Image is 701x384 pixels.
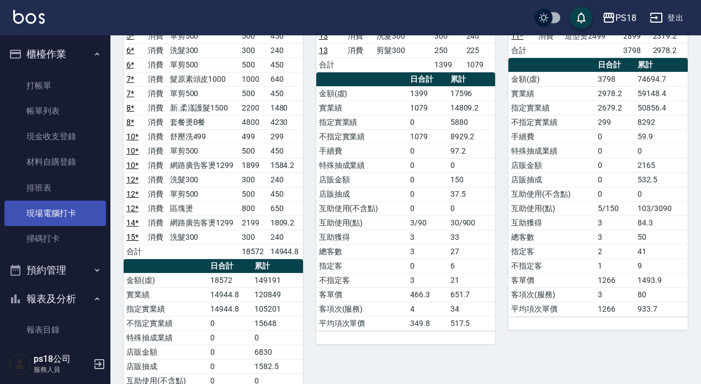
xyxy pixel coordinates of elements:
[345,29,374,43] td: 消費
[635,230,688,244] td: 50
[635,129,688,144] td: 59.9
[407,172,448,187] td: 0
[595,86,635,101] td: 2978.2
[252,287,303,302] td: 120849
[239,215,268,230] td: 2199
[508,144,595,158] td: 特殊抽成業績
[167,43,239,57] td: 洗髮300
[124,330,208,345] td: 特殊抽成業績
[508,101,595,115] td: 指定實業績
[448,201,496,215] td: 0
[239,230,268,244] td: 300
[407,187,448,201] td: 0
[239,86,268,101] td: 500
[124,345,208,359] td: 店販金額
[145,101,167,115] td: 消費
[34,354,90,365] h5: ps18公司
[508,72,595,86] td: 金額(虛)
[167,101,239,115] td: 新.柔漾護髮1500
[448,316,496,330] td: 517.5
[167,115,239,129] td: 套餐燙B餐
[208,330,252,345] td: 0
[508,43,535,57] td: 合計
[268,230,303,244] td: 240
[448,215,496,230] td: 30/900
[316,144,407,158] td: 手續費
[407,316,448,330] td: 349.8
[635,86,688,101] td: 59148.4
[145,187,167,201] td: 消費
[464,57,496,72] td: 1079
[239,158,268,172] td: 1899
[407,215,448,230] td: 3/90
[595,244,635,259] td: 2
[374,29,432,43] td: 洗髮300
[208,345,252,359] td: 0
[635,201,688,215] td: 103/3090
[448,86,496,101] td: 17596
[316,129,407,144] td: 不指定實業績
[208,287,252,302] td: 14944.8
[145,86,167,101] td: 消費
[448,72,496,87] th: 累計
[9,353,31,375] img: Person
[448,273,496,287] td: 21
[615,11,636,25] div: PS18
[268,72,303,86] td: 640
[167,72,239,86] td: 髮原素頭皮1000
[595,72,635,86] td: 3798
[595,172,635,187] td: 0
[508,115,595,129] td: 不指定實業績
[345,43,374,57] td: 消費
[268,57,303,72] td: 450
[316,172,407,187] td: 店販金額
[407,259,448,273] td: 0
[407,230,448,244] td: 3
[124,287,208,302] td: 實業績
[34,365,90,375] p: 服務人員
[239,201,268,215] td: 800
[635,144,688,158] td: 0
[208,273,252,287] td: 18572
[167,172,239,187] td: 洗髮300
[595,115,635,129] td: 299
[239,115,268,129] td: 4800
[650,43,688,57] td: 2978.2
[407,302,448,316] td: 4
[4,149,106,175] a: 材料自購登錄
[432,57,464,72] td: 1399
[508,259,595,273] td: 不指定客
[145,215,167,230] td: 消費
[239,101,268,115] td: 2200
[4,226,106,251] a: 掃碼打卡
[145,158,167,172] td: 消費
[268,43,303,57] td: 240
[595,230,635,244] td: 3
[268,29,303,43] td: 450
[316,259,407,273] td: 指定客
[167,86,239,101] td: 單剪500
[239,43,268,57] td: 300
[268,129,303,144] td: 299
[252,330,303,345] td: 0
[252,316,303,330] td: 15648
[145,201,167,215] td: 消費
[635,273,688,287] td: 1493.9
[316,57,345,72] td: 合計
[508,230,595,244] td: 總客數
[145,129,167,144] td: 消費
[407,287,448,302] td: 466.3
[252,359,303,374] td: 1582.5
[595,287,635,302] td: 3
[316,230,407,244] td: 互助獲得
[239,187,268,201] td: 500
[167,187,239,201] td: 單剪500
[252,345,303,359] td: 6830
[316,287,407,302] td: 客單價
[124,302,208,316] td: 指定實業績
[407,244,448,259] td: 3
[448,144,496,158] td: 97.2
[464,29,496,43] td: 240
[124,359,208,374] td: 店販抽成
[239,244,268,259] td: 18572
